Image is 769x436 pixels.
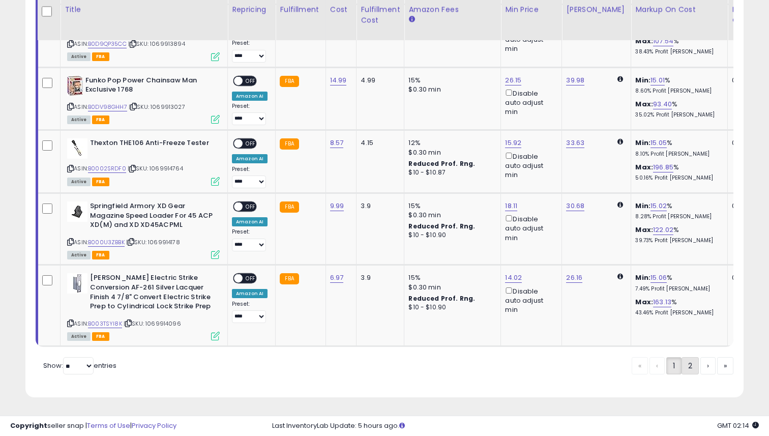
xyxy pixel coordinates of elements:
div: Disable auto adjust min [505,213,554,243]
small: Amazon Fees. [408,15,415,24]
div: 12% [408,138,493,148]
b: Max: [635,225,653,235]
div: Amazon AI [232,217,268,226]
div: [PERSON_NAME] [566,4,627,15]
div: % [635,225,720,244]
span: All listings currently available for purchase on Amazon [67,251,91,259]
img: 31oUy1V9mML._SL40_.jpg [67,76,83,96]
a: Privacy Policy [132,421,176,430]
span: FBA [92,178,109,186]
p: 38.43% Profit [PERSON_NAME] [635,48,720,55]
a: 26.16 [566,273,582,283]
div: ASIN: [67,273,220,339]
span: › [707,361,709,371]
span: 2025-08-11 02:14 GMT [717,421,759,430]
p: 39.73% Profit [PERSON_NAME] [635,237,720,244]
div: Preset: [232,228,268,251]
b: Thexton THE106 Anti-Freeze Tester [90,138,214,151]
span: FBA [92,332,109,341]
b: Funko Pop Power Chainsaw Man Exclusive 1768 [85,76,209,97]
div: $0.30 min [408,283,493,292]
div: Markup on Cost [635,4,723,15]
div: Min Price [505,4,557,15]
img: 31qWB10TIXL._SL40_.jpg [67,273,87,294]
span: OFF [243,274,259,283]
div: 3.9 [361,201,396,211]
div: 0 [732,273,763,282]
div: Preset: [232,301,268,324]
span: FBA [92,115,109,124]
div: Cost [330,4,352,15]
span: Show: entries [43,361,116,370]
b: Reduced Prof. Rng. [408,294,475,303]
p: 7.49% Profit [PERSON_NAME] [635,285,720,293]
b: Min: [635,201,650,211]
span: FBA [92,251,109,259]
p: 8.28% Profit [PERSON_NAME] [635,213,720,220]
div: 3.9 [361,273,396,282]
div: ASIN: [67,76,220,123]
b: Springfield Armory XD Gear Magazine Speed Loader For 45 ACP XD(M) and XD XD45ACPML [90,201,214,232]
a: B0D9QP35CC [88,40,127,48]
div: $10 - $10.87 [408,168,493,177]
div: Fulfillment [280,4,321,15]
span: All listings currently available for purchase on Amazon [67,115,91,124]
a: 107.54 [653,36,673,46]
b: Reduced Prof. Rng. [408,222,475,230]
div: Last InventoryLab Update: 5 hours ago. [272,421,759,431]
a: 6.97 [330,273,344,283]
div: % [635,100,720,119]
div: 0 [732,138,763,148]
div: Title [65,4,223,15]
div: $0.30 min [408,148,493,157]
p: 8.10% Profit [PERSON_NAME] [635,151,720,158]
a: 14.99 [330,75,347,85]
div: Preset: [232,103,268,126]
div: Disable auto adjust min [505,88,554,117]
a: B0002SRDF0 [88,164,126,173]
b: Reduced Prof. Rng. [408,159,475,168]
div: Amazon Fees [408,4,496,15]
div: seller snap | | [10,421,176,431]
a: 196.85 [653,162,673,172]
span: » [724,361,727,371]
div: Amazon AI [232,289,268,298]
div: Preset: [232,40,268,63]
a: 33.63 [566,138,584,148]
div: $0.30 min [408,85,493,94]
span: | SKU: 1069914096 [124,319,181,328]
p: 35.02% Profit [PERSON_NAME] [635,111,720,119]
span: FBA [92,52,109,61]
div: % [635,201,720,220]
div: $0.30 min [408,211,493,220]
div: Amazon AI [232,154,268,163]
span: All listings currently available for purchase on Amazon [67,332,91,341]
div: ASIN: [67,13,220,60]
b: Max: [635,36,653,46]
p: 50.16% Profit [PERSON_NAME] [635,175,720,182]
small: FBA [280,76,299,87]
span: OFF [243,76,259,85]
div: ASIN: [67,201,220,258]
span: | SKU: 1069914178 [126,238,180,246]
p: 8.60% Profit [PERSON_NAME] [635,88,720,95]
a: 15.05 [650,138,667,148]
b: Min: [635,138,650,148]
a: Terms of Use [87,421,130,430]
div: % [635,273,720,292]
span: OFF [243,139,259,148]
div: $10 - $10.90 [408,231,493,240]
a: 14.02 [505,273,522,283]
div: % [635,138,720,157]
span: All listings currently available for purchase on Amazon [67,178,91,186]
b: Max: [635,99,653,109]
img: 416Fe4Re6ZL._SL40_.jpg [67,138,87,159]
a: B003TSYI8K [88,319,122,328]
div: 4.15 [361,138,396,148]
a: 1 [666,357,682,374]
div: 4.99 [361,76,396,85]
a: 26.15 [505,75,521,85]
a: 15.02 [650,201,667,211]
div: % [635,298,720,316]
div: 0 [732,76,763,85]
